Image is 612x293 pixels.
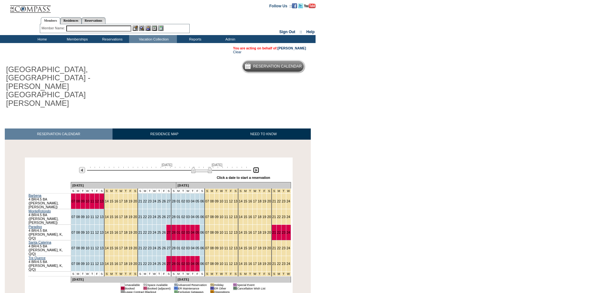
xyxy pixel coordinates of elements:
[100,215,104,219] a: 13
[282,246,286,250] a: 23
[162,262,166,266] a: 26
[191,262,194,266] a: 04
[133,262,137,266] a: 20
[133,189,138,194] td: President's Week 2027
[181,246,185,250] a: 02
[269,3,292,8] td: Follow Us ::
[148,262,152,266] a: 23
[71,231,75,234] a: 07
[100,231,104,234] a: 13
[167,215,171,219] a: 27
[142,189,147,194] td: M
[71,262,75,266] a: 07
[224,215,228,219] a: 11
[143,231,147,234] a: 22
[86,215,90,219] a: 10
[124,199,127,203] a: 18
[186,231,190,234] a: 03
[129,35,177,43] td: Vacation Collection
[119,231,123,234] a: 17
[234,262,237,266] a: 13
[105,246,109,250] a: 14
[162,163,172,167] span: [DATE]
[95,246,99,250] a: 12
[138,215,142,219] a: 21
[244,246,247,250] a: 15
[239,246,243,250] a: 14
[167,246,171,250] a: 27
[277,262,281,266] a: 22
[258,246,261,250] a: 18
[138,246,142,250] a: 21
[133,215,137,219] a: 20
[210,246,214,250] a: 08
[253,199,257,203] a: 17
[195,246,199,250] a: 05
[177,215,180,219] a: 01
[171,189,176,194] td: S
[148,199,152,203] a: 23
[244,231,247,234] a: 15
[215,215,219,219] a: 09
[191,199,194,203] a: 04
[176,189,181,194] td: M
[244,262,247,266] a: 15
[81,231,85,234] a: 09
[128,199,132,203] a: 19
[262,215,266,219] a: 19
[267,215,271,219] a: 20
[81,199,85,203] a: 09
[158,26,164,31] img: b_calculator.gif
[177,35,212,43] td: Reports
[195,215,199,219] a: 05
[239,215,243,219] a: 14
[59,35,94,43] td: Memberships
[282,215,286,219] a: 23
[253,246,257,250] a: 17
[41,26,66,31] div: Member Name:
[119,189,123,194] td: President's Week 2027
[191,215,194,219] a: 04
[105,199,109,203] a: 14
[29,225,42,229] a: Paradiso
[99,189,104,194] td: S
[244,199,247,203] a: 15
[229,262,233,266] a: 12
[143,199,147,203] a: 22
[147,189,152,194] td: T
[82,17,106,24] a: Reservations
[153,199,157,203] a: 24
[100,246,104,250] a: 13
[298,4,303,7] a: Follow us on Twitter
[229,215,233,219] a: 12
[220,246,223,250] a: 10
[195,231,199,234] a: 05
[258,199,261,203] a: 18
[138,231,142,234] a: 21
[124,262,127,266] a: 18
[124,246,127,250] a: 18
[258,215,261,219] a: 18
[162,231,166,234] a: 26
[105,262,109,266] a: 14
[139,26,144,31] img: View
[143,262,147,266] a: 22
[210,262,214,266] a: 08
[157,189,162,194] td: T
[128,246,132,250] a: 19
[272,199,276,203] a: 21
[287,262,290,266] a: 24
[216,128,311,140] a: NEED TO KNOW
[220,262,223,266] a: 10
[114,231,118,234] a: 16
[81,215,85,219] a: 09
[233,46,306,50] span: You are acting on behalf of:
[29,256,46,260] a: Tre Querce
[86,262,90,266] a: 10
[80,189,85,194] td: T
[133,231,137,234] a: 20
[186,199,190,203] a: 03
[41,17,60,24] a: Members
[282,199,286,203] a: 23
[234,231,237,234] a: 13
